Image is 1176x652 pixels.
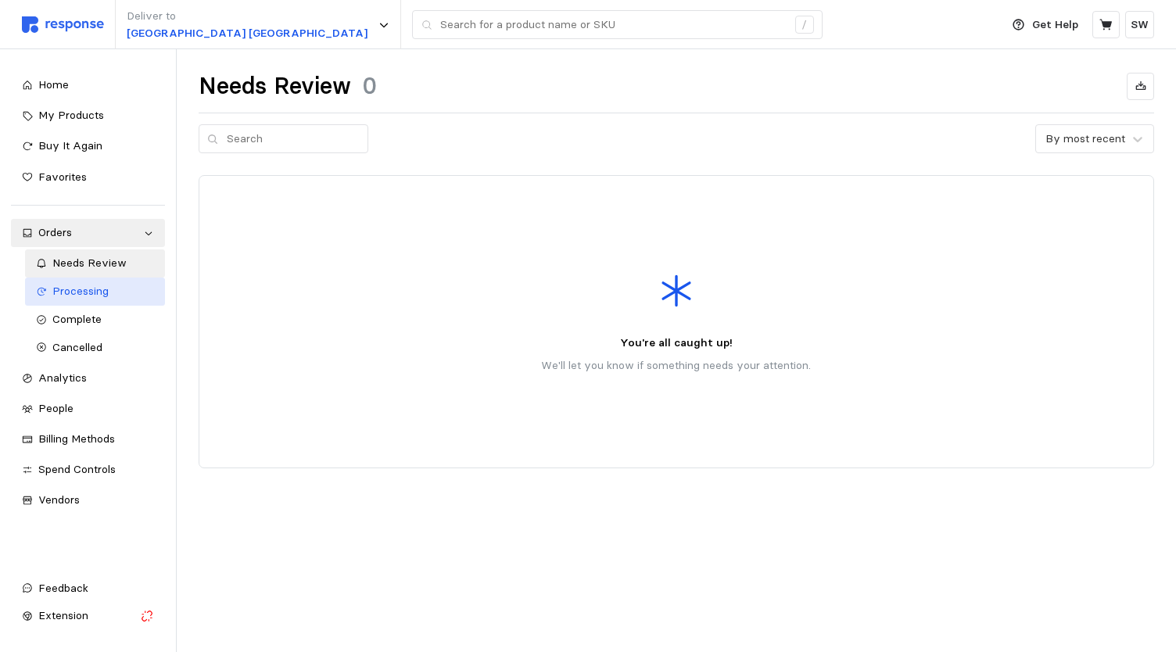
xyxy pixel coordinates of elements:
[38,581,88,595] span: Feedback
[1125,11,1154,38] button: SW
[1131,16,1149,34] p: SW
[11,425,165,453] a: Billing Methods
[199,71,351,102] h1: Needs Review
[11,71,165,99] a: Home
[52,340,102,354] span: Cancelled
[38,170,87,184] span: Favorites
[38,432,115,446] span: Billing Methods
[1003,10,1088,40] button: Get Help
[38,401,73,415] span: People
[11,602,165,630] button: Extension
[25,306,165,334] a: Complete
[11,456,165,484] a: Spend Controls
[227,125,360,153] input: Search
[25,334,165,362] a: Cancelled
[52,312,102,326] span: Complete
[541,357,811,374] p: We'll let you know if something needs your attention.
[11,395,165,423] a: People
[11,575,165,603] button: Feedback
[52,284,109,298] span: Processing
[25,249,165,278] a: Needs Review
[38,493,80,507] span: Vendors
[795,16,814,34] div: /
[11,163,165,192] a: Favorites
[38,138,102,152] span: Buy It Again
[25,278,165,306] a: Processing
[11,364,165,392] a: Analytics
[620,335,733,352] p: You're all caught up!
[38,608,88,622] span: Extension
[11,219,165,247] a: Orders
[38,77,69,91] span: Home
[38,224,138,242] div: Orders
[38,108,104,122] span: My Products
[127,25,367,42] p: [GEOGRAPHIC_DATA] [GEOGRAPHIC_DATA]
[52,256,127,270] span: Needs Review
[1045,131,1125,147] div: By most recent
[11,102,165,130] a: My Products
[38,462,116,476] span: Spend Controls
[362,71,377,102] h1: 0
[440,11,787,39] input: Search for a product name or SKU
[1032,16,1078,34] p: Get Help
[127,8,367,25] p: Deliver to
[11,132,165,160] a: Buy It Again
[22,16,104,33] img: svg%3e
[38,371,87,385] span: Analytics
[11,486,165,514] a: Vendors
